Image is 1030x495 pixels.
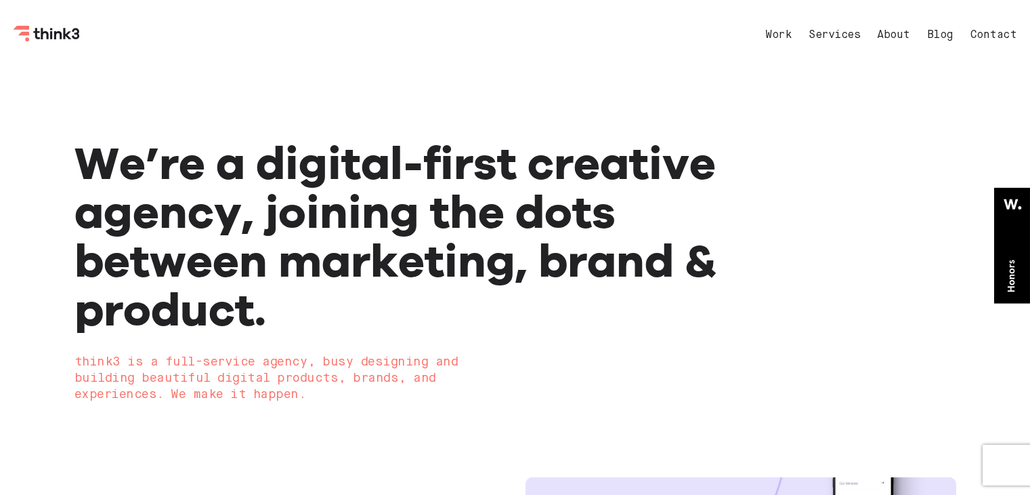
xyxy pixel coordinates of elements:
[877,30,910,41] a: About
[14,31,81,44] a: Think3 Logo
[809,30,860,41] a: Services
[74,354,780,403] h2: think3 is a full-service agency, busy designing and building beautiful digital products, brands, ...
[970,30,1017,41] a: Contact
[927,30,953,41] a: Blog
[74,138,780,334] h1: We’re a digital-first creative agency, joining the dots between marketing, brand & product.
[765,30,792,41] a: Work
